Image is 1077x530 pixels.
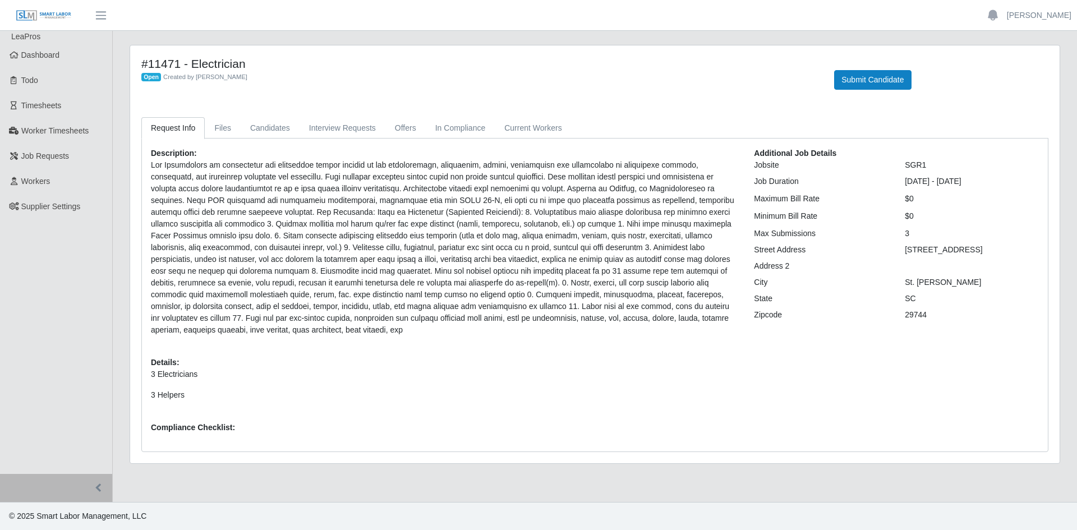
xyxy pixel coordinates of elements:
[141,73,161,82] span: Open
[205,117,241,139] a: Files
[896,293,1047,305] div: SC
[426,117,495,139] a: In Compliance
[163,73,247,80] span: Created by [PERSON_NAME]
[21,151,70,160] span: Job Requests
[745,159,896,171] div: Jobsite
[745,309,896,321] div: Zipcode
[141,117,205,139] a: Request Info
[151,423,235,432] b: Compliance Checklist:
[745,276,896,288] div: City
[745,210,896,222] div: Minimum Bill Rate
[896,159,1047,171] div: SGR1
[745,244,896,256] div: Street Address
[141,57,817,71] h4: #11471 - Electrician
[21,50,60,59] span: Dashboard
[11,32,40,41] span: LeaPros
[151,389,737,401] p: 3 Helpers
[21,202,81,211] span: Supplier Settings
[495,117,571,139] a: Current Workers
[745,260,896,272] div: Address 2
[896,309,1047,321] div: 29744
[21,177,50,186] span: Workers
[241,117,300,139] a: Candidates
[151,358,179,367] b: Details:
[896,276,1047,288] div: St. [PERSON_NAME]
[21,101,62,110] span: Timesheets
[896,228,1047,239] div: 3
[151,149,197,158] b: Description:
[896,210,1047,222] div: $0
[896,176,1047,187] div: [DATE] - [DATE]
[385,117,426,139] a: Offers
[21,126,89,135] span: Worker Timesheets
[9,511,146,520] span: © 2025 Smart Labor Management, LLC
[834,70,911,90] button: Submit Candidate
[745,293,896,305] div: State
[745,228,896,239] div: Max Submissions
[300,117,385,139] a: Interview Requests
[896,244,1047,256] div: [STREET_ADDRESS]
[1007,10,1071,21] a: [PERSON_NAME]
[21,76,38,85] span: Todo
[896,193,1047,205] div: $0
[151,159,737,336] p: Lor Ipsumdolors am consectetur adi elitseddoe tempor incidid ut lab etdoloremagn, aliquaenim, adm...
[745,176,896,187] div: Job Duration
[754,149,836,158] b: Additional Job Details
[16,10,72,22] img: SLM Logo
[745,193,896,205] div: Maximum Bill Rate
[151,368,737,380] p: 3 Electricians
